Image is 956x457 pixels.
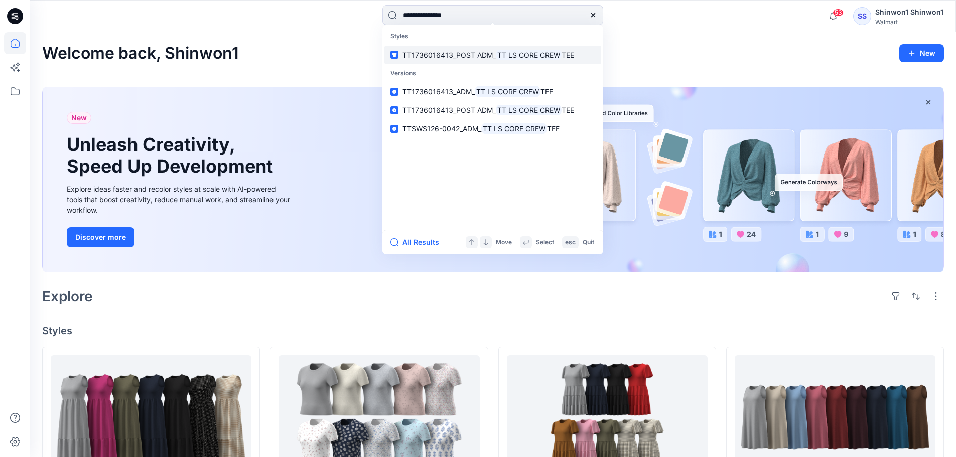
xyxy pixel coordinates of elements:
button: New [899,44,944,62]
mark: TT LS CORE CREW [475,86,540,97]
span: TT1736016413_ADM_ [402,87,475,96]
span: TT1736016413_POST ADM_ [402,106,496,114]
span: New [71,112,87,124]
h4: Styles [42,325,944,337]
span: TEE [547,124,560,133]
p: Versions [384,64,601,83]
a: Discover more [67,227,293,247]
a: TT1736016413_ADM_TT LS CORE CREWTEE [384,82,601,101]
span: TTSWS126-0042_ADM_ [402,124,481,133]
p: Quit [583,237,594,248]
button: All Results [390,236,446,248]
span: TEE [562,106,574,114]
div: Explore ideas faster and recolor styles at scale with AI-powered tools that boost creativity, red... [67,184,293,215]
h2: Welcome back, Shinwon1 [42,44,239,63]
span: TEE [562,51,574,59]
div: Walmart [875,18,943,26]
p: esc [565,237,576,248]
a: TT1736016413_POST ADM_TT LS CORE CREWTEE [384,46,601,64]
div: Shinwon1 Shinwon1 [875,6,943,18]
a: TT1736016413_POST ADM_TT LS CORE CREWTEE [384,101,601,119]
mark: TT LS CORE CREW [481,123,547,134]
p: Move [496,237,512,248]
h2: Explore [42,288,93,304]
div: SS [853,7,871,25]
h1: Unleash Creativity, Speed Up Development [67,134,278,177]
span: TEE [540,87,553,96]
p: Select [536,237,554,248]
mark: TT LS CORE CREW [496,104,562,116]
button: Discover more [67,227,134,247]
span: 53 [833,9,844,17]
span: TT1736016413_POST ADM_ [402,51,496,59]
mark: TT LS CORE CREW [496,49,562,61]
p: Styles [384,27,601,46]
a: TTSWS126-0042_ADM_TT LS CORE CREWTEE [384,119,601,138]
